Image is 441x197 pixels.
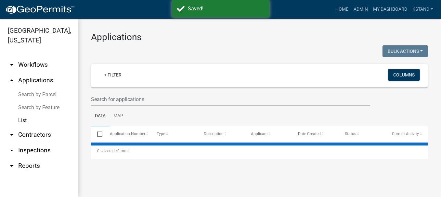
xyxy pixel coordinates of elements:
h3: Applications [91,32,428,43]
a: Home [333,3,351,16]
a: kstand [410,3,436,16]
a: My Dashboard [370,3,410,16]
datatable-header-cell: Select [91,126,103,142]
i: arrow_drop_down [8,61,16,69]
button: Bulk Actions [383,45,428,57]
i: arrow_drop_up [8,76,16,84]
i: arrow_drop_down [8,131,16,139]
div: Saved! [188,5,265,13]
div: 0 total [91,143,428,159]
span: Date Created [298,132,321,136]
span: Application Number [110,132,145,136]
span: Description [204,132,224,136]
span: 0 selected / [97,149,117,153]
button: Columns [388,69,420,81]
datatable-header-cell: Application Number [103,126,150,142]
span: Type [157,132,165,136]
datatable-header-cell: Description [198,126,245,142]
span: Current Activity [392,132,419,136]
a: + Filter [99,69,127,81]
datatable-header-cell: Type [150,126,198,142]
a: Admin [351,3,370,16]
a: Data [91,106,110,127]
datatable-header-cell: Current Activity [386,126,433,142]
datatable-header-cell: Status [339,126,386,142]
i: arrow_drop_down [8,162,16,170]
span: Applicant [251,132,268,136]
a: Map [110,106,127,127]
span: Status [345,132,357,136]
datatable-header-cell: Applicant [245,126,292,142]
datatable-header-cell: Date Created [292,126,339,142]
input: Search for applications [91,93,370,106]
i: arrow_drop_down [8,146,16,154]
